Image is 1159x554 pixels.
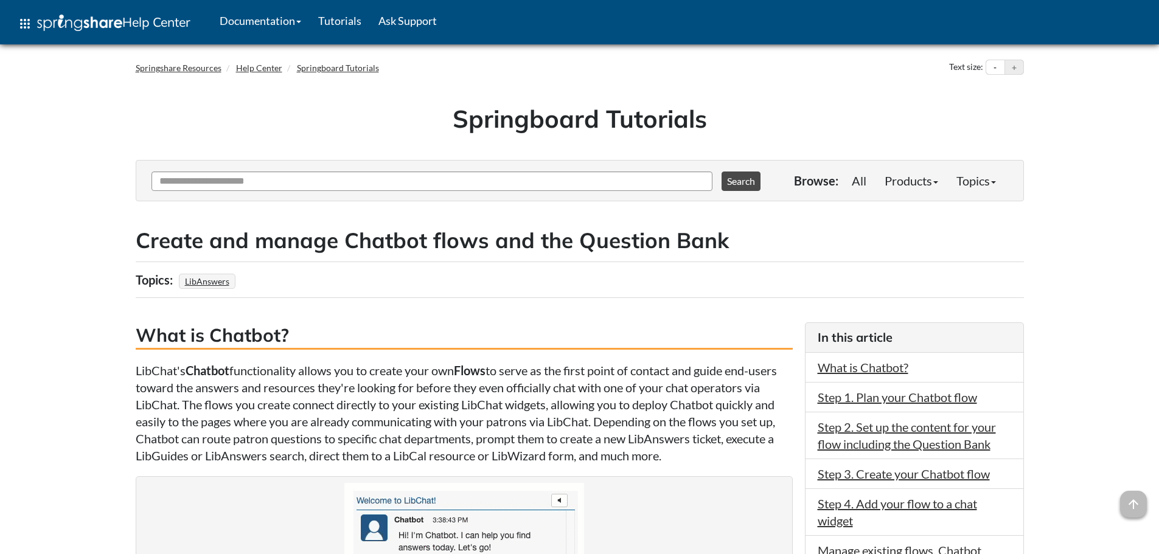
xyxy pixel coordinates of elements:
[947,168,1005,193] a: Topics
[145,102,1015,136] h1: Springboard Tutorials
[818,360,908,375] a: What is Chatbot?
[370,5,445,36] a: Ask Support
[297,63,379,73] a: Springboard Tutorials
[818,420,996,451] a: Step 2. Set up the content for your flow including the Question Bank
[818,466,990,481] a: Step 3. Create your Chatbot flow
[136,226,1024,255] h2: Create and manage Chatbot flows and the Question Bank
[136,362,793,464] p: LibChat's functionality allows you to create your own to serve as the first point of contact and ...
[136,268,176,291] div: Topics:
[818,496,977,528] a: Step 4. Add your flow to a chat widget
[236,63,282,73] a: Help Center
[818,329,1011,346] h3: In this article
[186,363,229,378] strong: Chatbot
[1120,491,1147,518] span: arrow_upward
[843,168,875,193] a: All
[722,171,760,191] button: Search
[183,272,231,290] a: LibAnswers
[136,322,793,350] h3: What is Chatbot?
[18,16,32,31] span: apps
[986,60,1004,75] button: Decrease text size
[122,14,190,30] span: Help Center
[211,5,310,36] a: Documentation
[37,15,122,31] img: Springshare
[818,390,977,404] a: Step 1. Plan your Chatbot flow
[794,172,838,189] p: Browse:
[454,363,486,378] strong: Flows
[1120,492,1147,507] a: arrow_upward
[310,5,370,36] a: Tutorials
[9,5,199,42] a: apps Help Center
[947,60,986,75] div: Text size:
[1005,60,1023,75] button: Increase text size
[875,168,947,193] a: Products
[136,63,221,73] a: Springshare Resources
